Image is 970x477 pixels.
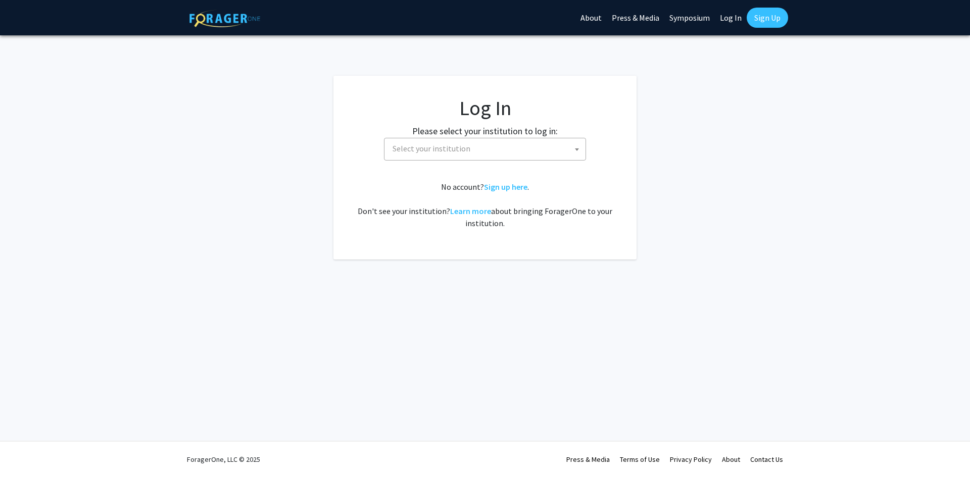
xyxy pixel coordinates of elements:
[722,455,740,464] a: About
[484,182,527,192] a: Sign up here
[750,455,783,464] a: Contact Us
[393,143,470,153] span: Select your institution
[620,455,660,464] a: Terms of Use
[747,8,788,28] a: Sign Up
[384,138,586,161] span: Select your institution
[670,455,712,464] a: Privacy Policy
[566,455,610,464] a: Press & Media
[389,138,586,159] span: Select your institution
[187,442,260,477] div: ForagerOne, LLC © 2025
[354,96,616,120] h1: Log In
[354,181,616,229] div: No account? . Don't see your institution? about bringing ForagerOne to your institution.
[412,124,558,138] label: Please select your institution to log in:
[189,10,260,27] img: ForagerOne Logo
[450,206,491,216] a: Learn more about bringing ForagerOne to your institution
